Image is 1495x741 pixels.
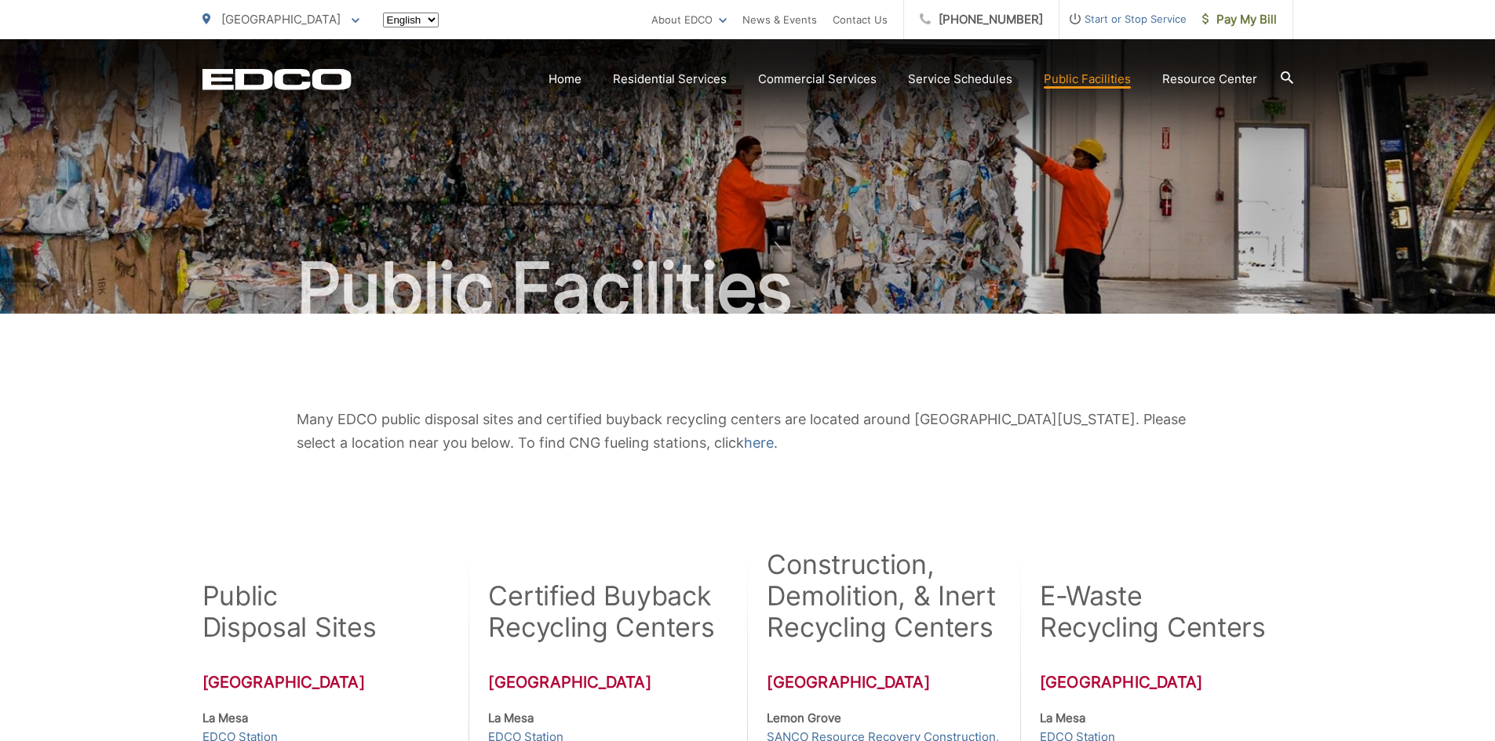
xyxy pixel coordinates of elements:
span: Many EDCO public disposal sites and certified buyback recycling centers are located around [GEOGR... [297,411,1186,451]
strong: Lemon Grove [767,710,841,725]
a: EDCD logo. Return to the homepage. [202,68,352,90]
a: Residential Services [613,70,727,89]
h2: Certified Buyback Recycling Centers [488,580,716,643]
span: Pay My Bill [1202,10,1277,29]
h3: [GEOGRAPHIC_DATA] [1040,673,1293,692]
a: Home [549,70,582,89]
h2: E-Waste Recycling Centers [1040,580,1266,643]
a: Commercial Services [758,70,877,89]
h2: Public Disposal Sites [202,580,377,643]
select: Select a language [383,13,439,27]
h1: Public Facilities [202,249,1293,328]
a: Contact Us [833,10,888,29]
span: [GEOGRAPHIC_DATA] [221,12,341,27]
a: About EDCO [651,10,727,29]
h3: [GEOGRAPHIC_DATA] [202,673,450,692]
a: Resource Center [1162,70,1257,89]
a: here [744,431,774,455]
strong: La Mesa [488,710,534,725]
strong: La Mesa [202,710,248,725]
a: News & Events [742,10,817,29]
a: Service Schedules [908,70,1012,89]
h3: [GEOGRAPHIC_DATA] [767,673,1000,692]
strong: La Mesa [1040,710,1085,725]
h2: Construction, Demolition, & Inert Recycling Centers [767,549,1000,643]
a: Public Facilities [1044,70,1131,89]
h3: [GEOGRAPHIC_DATA] [488,673,716,692]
